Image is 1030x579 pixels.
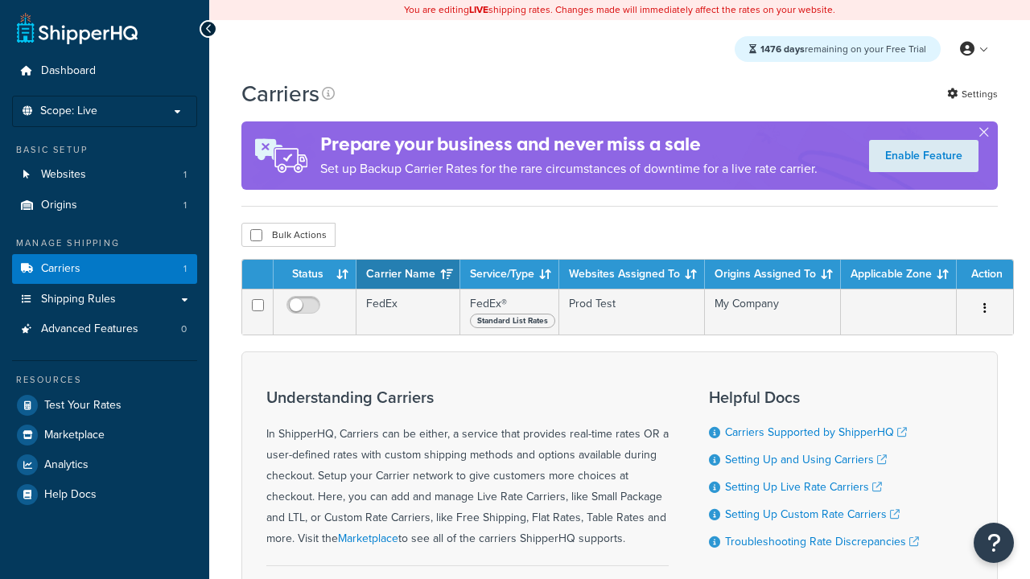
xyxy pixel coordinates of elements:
td: Prod Test [559,289,705,335]
a: Help Docs [12,480,197,509]
a: Shipping Rules [12,285,197,314]
span: 1 [183,168,187,182]
a: Origins 1 [12,191,197,220]
p: Set up Backup Carrier Rates for the rare circumstances of downtime for a live rate carrier. [320,158,818,180]
button: Bulk Actions [241,223,336,247]
strong: 1476 days [760,42,805,56]
a: Settings [947,83,998,105]
span: Scope: Live [40,105,97,118]
a: Dashboard [12,56,197,86]
div: remaining on your Free Trial [735,36,941,62]
span: Shipping Rules [41,293,116,306]
a: Marketplace [338,530,398,547]
a: Carriers Supported by ShipperHQ [725,424,907,441]
th: Carrier Name: activate to sort column ascending [356,260,460,289]
th: Origins Assigned To: activate to sort column ascending [705,260,841,289]
a: Setting Up and Using Carriers [725,451,887,468]
td: FedEx® [460,289,559,335]
span: 0 [181,322,187,336]
b: LIVE [469,2,488,17]
a: Carriers 1 [12,254,197,284]
li: Advanced Features [12,314,197,344]
span: Websites [41,168,86,182]
span: Analytics [44,458,89,472]
th: Applicable Zone: activate to sort column ascending [841,260,957,289]
span: Dashboard [41,64,96,78]
span: Test Your Rates [44,399,122,413]
div: Basic Setup [12,143,197,157]
img: ad-rules-rateshop-fe6ec290ccb7230408bd80ed9643f0289d75e0ffd9eb532fc0e269fcd187b520.png [241,121,320,190]
h4: Prepare your business and never miss a sale [320,131,818,158]
th: Action [957,260,1013,289]
li: Websites [12,160,197,190]
td: My Company [705,289,841,335]
button: Open Resource Center [974,523,1014,563]
a: Advanced Features 0 [12,314,197,344]
span: Help Docs [44,488,97,502]
span: Marketplace [44,429,105,442]
h1: Carriers [241,78,319,109]
th: Websites Assigned To: activate to sort column ascending [559,260,705,289]
span: 1 [183,262,187,276]
a: Setting Up Live Rate Carriers [725,478,882,495]
a: Analytics [12,450,197,479]
a: ShipperHQ Home [17,12,138,44]
th: Status: activate to sort column ascending [274,260,356,289]
div: Resources [12,373,197,387]
span: 1 [183,199,187,212]
h3: Helpful Docs [709,388,919,406]
a: Websites 1 [12,160,197,190]
a: Setting Up Custom Rate Carriers [725,506,900,523]
a: Test Your Rates [12,391,197,420]
li: Carriers [12,254,197,284]
span: Standard List Rates [470,314,555,328]
span: Advanced Features [41,322,138,336]
a: Marketplace [12,421,197,450]
td: FedEx [356,289,460,335]
span: Carriers [41,262,80,276]
h3: Understanding Carriers [266,388,669,406]
li: Origins [12,191,197,220]
span: Origins [41,199,77,212]
div: Manage Shipping [12,236,197,250]
th: Service/Type: activate to sort column ascending [460,260,559,289]
a: Troubleshooting Rate Discrepancies [725,533,919,550]
a: Enable Feature [869,140,978,172]
div: In ShipperHQ, Carriers can be either, a service that provides real-time rates OR a user-defined r... [266,388,669,549]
